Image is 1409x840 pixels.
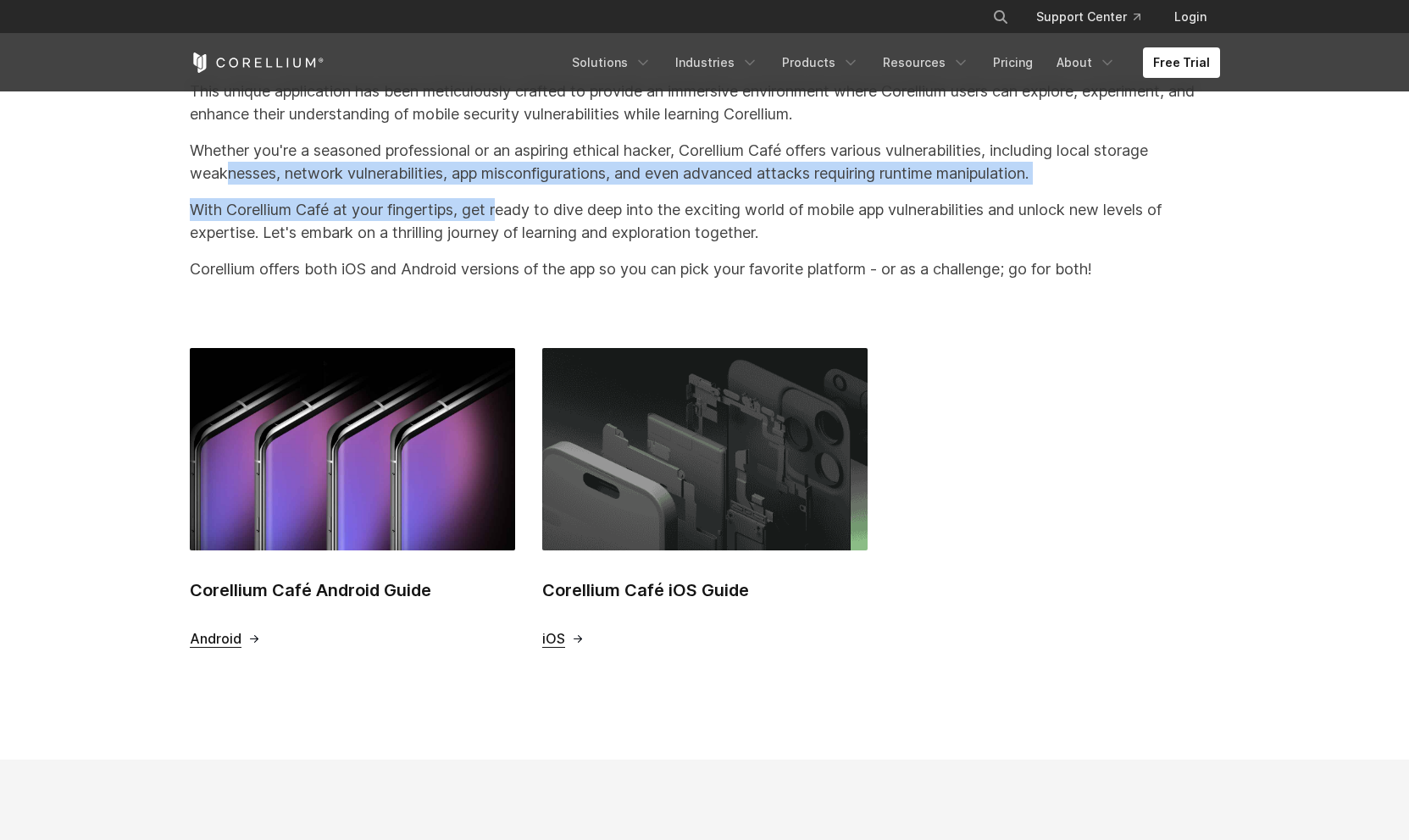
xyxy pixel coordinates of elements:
[190,257,1220,280] p: Corellium offers both iOS and Android versions of the app so you can pick your favorite platform ...
[983,47,1043,78] a: Pricing
[542,630,565,648] span: iOS
[562,47,1220,78] div: Navigation Menu
[542,577,868,603] h2: Corellium Café iOS Guide
[972,2,1220,32] div: Navigation Menu
[772,47,869,78] a: Products
[190,348,515,550] img: Corellium Café Android Guide
[562,47,662,78] a: Solutions
[190,52,325,73] a: Corellium Home
[873,47,979,78] a: Resources
[1046,47,1126,78] a: About
[542,348,868,550] img: Corellium Café iOS Guide
[190,630,241,648] span: Android
[1023,2,1154,32] a: Support Center
[190,577,515,603] h2: Corellium Café Android Guide
[1161,2,1220,32] a: Login
[190,348,515,648] a: Corellium Café Android Guide Corellium Café Android Guide Android
[1143,47,1220,78] a: Free Trial
[985,2,1016,32] button: Search
[190,198,1220,244] p: With Corellium Café at your fingertips, get ready to dive deep into the exciting world of mobile ...
[542,348,868,648] a: Corellium Café iOS Guide Corellium Café iOS Guide iOS
[190,80,1220,125] p: This unique application has been meticulously crafted to provide an immersive environment where C...
[190,139,1220,185] p: Whether you're a seasoned professional or an aspiring ethical hacker, Corellium Café offers vario...
[665,47,768,78] a: Industries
